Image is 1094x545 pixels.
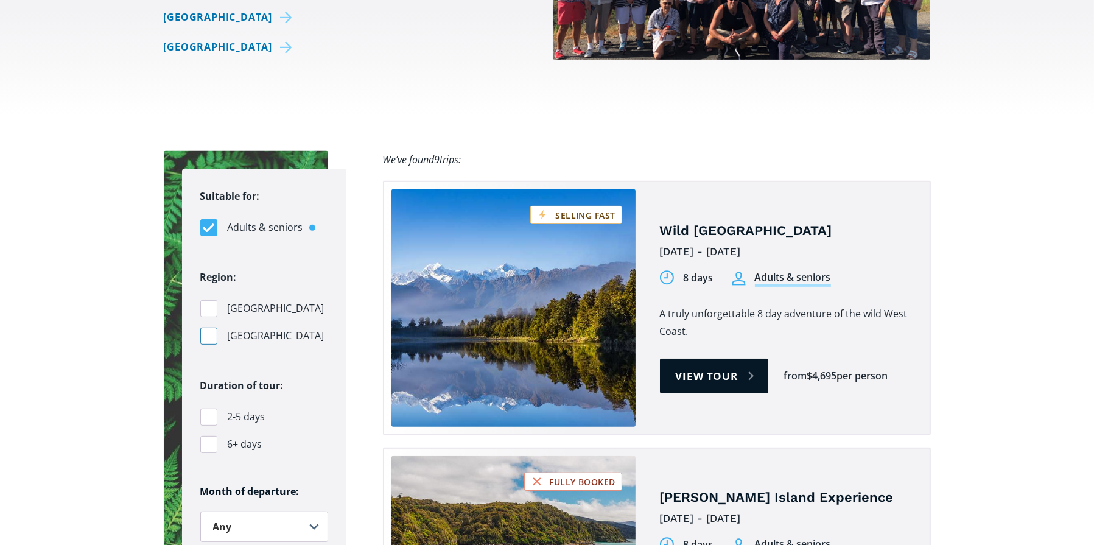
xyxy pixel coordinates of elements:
div: [DATE] - [DATE] [660,509,911,528]
span: Adults & seniors [228,219,303,236]
h4: Wild [GEOGRAPHIC_DATA] [660,222,911,240]
div: per person [836,369,888,383]
div: We’ve found trips: [383,151,461,169]
a: [GEOGRAPHIC_DATA] [164,38,297,56]
div: 8 [684,271,689,285]
div: $4,695 [807,369,836,383]
div: days [692,271,714,285]
div: from [784,369,807,383]
legend: Duration of tour: [200,377,284,395]
span: 9 [435,153,440,166]
p: A truly unforgettable 8 day adventure of the wild West Coast. [660,305,911,340]
a: View tour [660,359,769,393]
h4: [PERSON_NAME] Island Experience [660,489,911,507]
a: [GEOGRAPHIC_DATA] [164,9,297,26]
span: 6+ days [228,436,262,452]
legend: Region: [200,269,237,286]
legend: Suitable for: [200,188,260,205]
span: [GEOGRAPHIC_DATA] [228,328,324,344]
span: 2-5 days [228,409,265,425]
span: [GEOGRAPHIC_DATA] [228,300,324,317]
div: Adults & seniors [755,270,831,287]
h6: Month of departure: [200,485,328,498]
div: [DATE] - [DATE] [660,242,911,261]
